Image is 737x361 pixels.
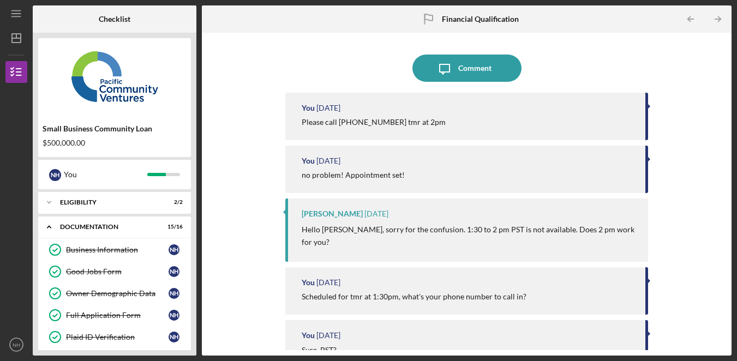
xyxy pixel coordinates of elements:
[169,288,179,299] div: N H
[302,104,315,112] div: You
[169,332,179,342] div: N H
[458,55,492,82] div: Comment
[316,157,340,165] time: 2025-09-26 00:46
[99,15,130,23] b: Checklist
[66,267,169,276] div: Good Jobs Form
[442,15,519,23] b: Financial Qualification
[13,342,20,348] text: NH
[66,333,169,341] div: Plaid ID Verification
[66,289,169,298] div: Owner Demographic Data
[169,266,179,277] div: N H
[44,261,185,282] a: Good Jobs FormNH
[412,55,522,82] button: Comment
[316,104,340,112] time: 2025-09-26 01:35
[316,278,340,287] time: 2025-09-25 20:05
[5,334,27,356] button: NH
[302,346,337,354] div: Sure, PST?
[302,157,315,165] div: You
[302,331,315,340] div: You
[60,199,155,206] div: Eligibility
[302,278,315,287] div: You
[302,292,526,301] div: Scheduled for tmr at 1:30pm, what's your phone number to call in?
[302,224,638,248] p: Hello [PERSON_NAME], sorry for the confusion. 1:30 to 2 pm PST is not available. Does 2 pm work f...
[43,139,187,147] div: $500,000.00
[44,282,185,304] a: Owner Demographic DataNH
[64,165,147,184] div: You
[44,239,185,261] a: Business InformationNH
[44,326,185,348] a: Plaid ID VerificationNH
[43,124,187,133] div: Small Business Community Loan
[49,169,61,181] div: N H
[66,311,169,320] div: Full Application Form
[169,244,179,255] div: N H
[38,44,191,109] img: Product logo
[169,310,179,321] div: N H
[163,199,183,206] div: 2 / 2
[302,118,446,127] div: Please call [PHONE_NUMBER] tmr at 2pm
[302,171,405,179] div: no problem! Appointment set!
[44,304,185,326] a: Full Application FormNH
[60,224,155,230] div: Documentation
[316,331,340,340] time: 2025-09-25 19:22
[163,224,183,230] div: 15 / 16
[66,245,169,254] div: Business Information
[364,209,388,218] time: 2025-09-25 21:22
[302,209,363,218] div: [PERSON_NAME]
